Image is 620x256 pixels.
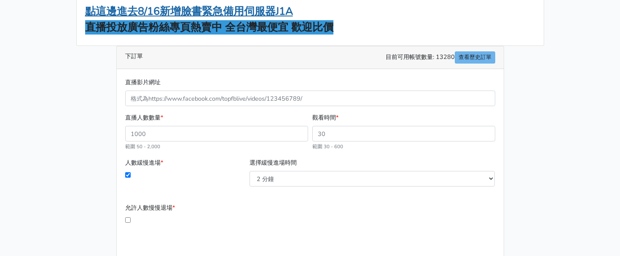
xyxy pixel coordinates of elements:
label: 人數緩慢進場 [125,158,163,168]
label: 觀看時間 [312,113,338,123]
input: 1000 [125,126,308,141]
input: 30 [312,126,495,141]
a: 查看歷史訂單 [455,51,495,64]
label: 直播人數數量 [125,113,163,123]
label: 允許人數慢慢退場 [125,203,175,213]
input: 格式為https://www.facebook.com/topfblive/videos/123456789/ [125,91,495,106]
strong: 直播投放廣告粉絲專頁熱賣中 全台灣最便宜 歡迎比價 [85,20,333,35]
small: 範圍 30 - 600 [312,143,343,150]
label: 選擇緩慢進場時間 [250,158,297,168]
small: 範圍 50 - 2,000 [125,143,160,150]
a: 點這邊進去8/16新增臉書緊急備用伺服器J1A [85,4,293,19]
span: 目前可用帳號數量: 13280 [386,51,495,64]
div: 下訂單 [117,46,504,69]
label: 直播影片網址 [125,77,161,87]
